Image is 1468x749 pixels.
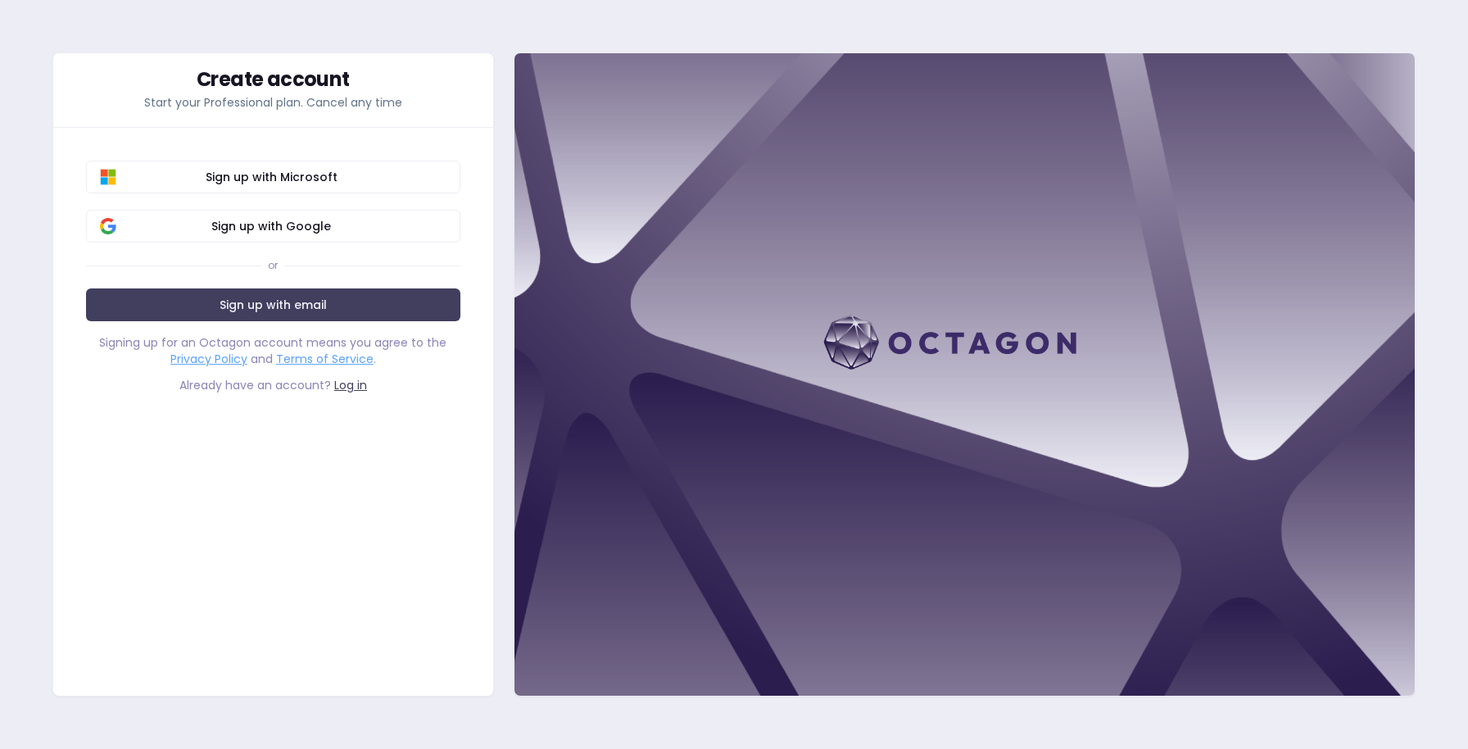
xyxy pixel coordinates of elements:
a: Log in [334,377,367,393]
span: Sign up with Microsoft [97,169,446,185]
a: Terms of Service [276,351,374,367]
a: Sign up with email [86,288,460,321]
div: Create account [86,70,460,89]
p: Start your Professional plan. Cancel any time [86,94,460,111]
span: Sign up with Google [97,218,446,234]
div: or [268,259,278,272]
a: Privacy Policy [170,351,247,367]
div: Already have an account? [86,377,460,393]
div: Signing up for an Octagon account means you agree to the and . [86,334,460,367]
button: Sign up with Microsoft [86,161,460,193]
button: Sign up with Google [86,210,460,243]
